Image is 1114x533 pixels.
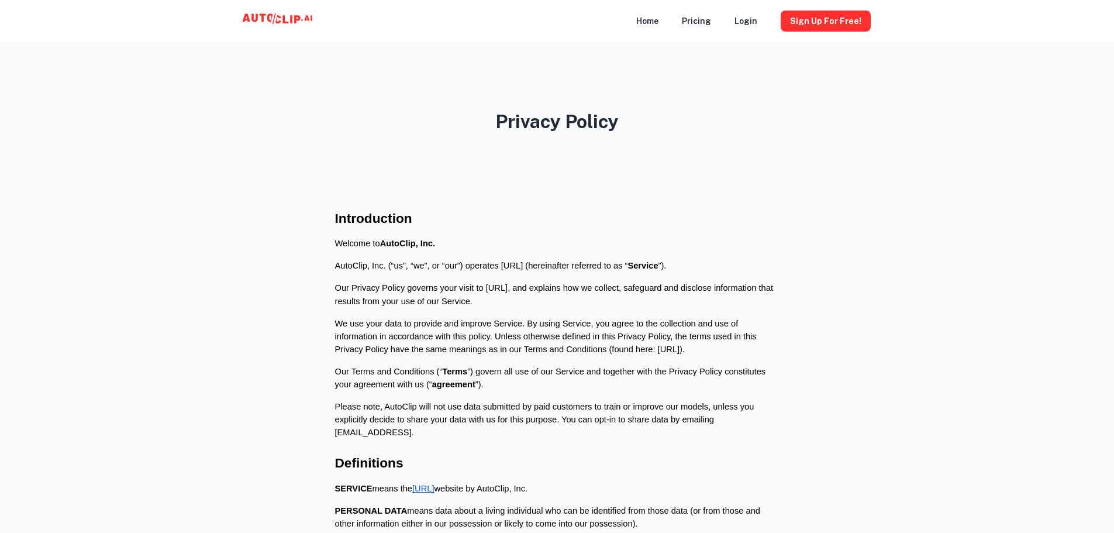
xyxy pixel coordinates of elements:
span: ”). [658,261,667,270]
span: agreement [432,380,475,389]
span: Introduction [335,211,412,226]
span: Our Privacy Policy governs your visit to [URL], and explains how we collect, safeguard and disclo... [335,283,776,305]
span: SERVICE [335,484,373,493]
span: Please note, AutoClip will not use data submitted by paid customers to train or improve our model... [335,402,757,437]
span: Welcome to [335,239,380,248]
span: AutoClip, Inc. (“us”, “we”, or “our”) operates [URL] (hereinafter referred to as “ [335,261,628,270]
span: Definitions [335,455,403,470]
span: means the [373,484,412,493]
a: [URL] [412,483,434,493]
span: Our Terms and Conditions (“ [335,367,443,376]
span: PERSONAL DATA [335,506,408,515]
h3: Privacy Policy [220,108,894,136]
span: AutoClip, Inc. [380,239,435,248]
span: Service [627,261,658,270]
span: website by AutoClip, Inc. [434,484,527,493]
span: Terms [442,367,467,376]
span: [URL] [412,484,434,493]
span: ”) govern all use of our Service and together with the Privacy Policy constitutes your agreement ... [335,367,768,389]
span: We use your data to provide and improve Service. By using Service, you agree to the collection an... [335,319,759,354]
span: means data about a living individual who can be identified from those data (or from those and oth... [335,506,763,528]
button: Sign Up for free! [781,11,871,32]
span: ”). [475,380,484,389]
